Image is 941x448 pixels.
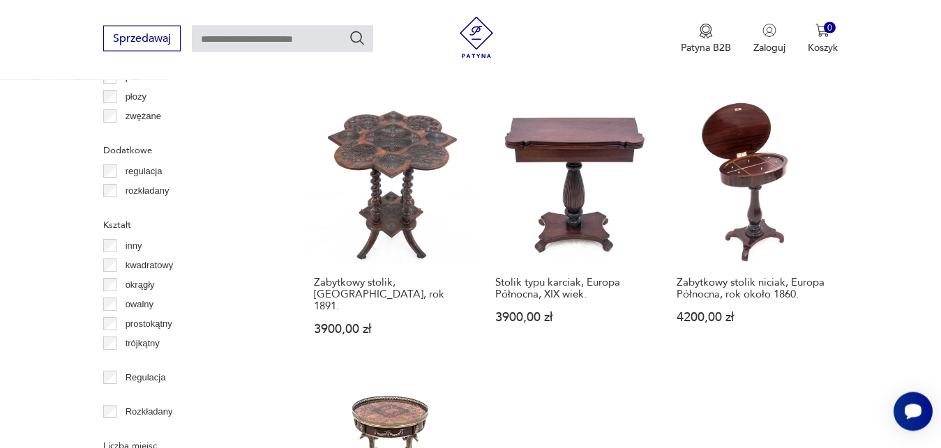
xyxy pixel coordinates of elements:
button: Patyna B2B [681,24,731,54]
button: Zaloguj [753,24,785,54]
h3: Zabytkowy stolik, [GEOGRAPHIC_DATA], rok 1891. [314,277,469,313]
a: Ikona medaluPatyna B2B [681,24,731,54]
h3: Zabytkowy stolik niciak, Europa Północna, rok około 1860. [677,277,831,301]
p: zwężane [126,109,161,125]
div: 0 [824,22,836,34]
a: Stolik typu karciak, Europa Północna, XIX wiek.Stolik typu karciak, Europa Północna, XIX wiek.390... [489,99,656,363]
p: Regulacja [126,371,166,386]
p: okrągły [126,278,155,293]
p: Kształt [103,218,274,233]
p: kwadratowy [126,258,174,274]
p: 3900,00 zł [495,312,650,324]
p: Patyna B2B [681,41,731,54]
p: Koszyk [808,41,838,54]
button: Sprzedawaj [103,26,181,52]
p: płozy [126,90,146,105]
p: Rozkładany [126,405,173,420]
p: 4200,00 zł [677,312,831,324]
p: inny [126,239,142,254]
p: Zaloguj [753,41,785,54]
a: Zabytkowy stolik niciak, Europa Północna, rok około 1860.Zabytkowy stolik niciak, Europa Północna... [670,99,838,363]
img: Ikona koszyka [815,24,829,38]
a: Zabytkowy stolik, Anglia, rok 1891.Zabytkowy stolik, [GEOGRAPHIC_DATA], rok 1891.3900,00 zł [308,99,475,363]
h3: Stolik typu karciak, Europa Północna, XIX wiek. [495,277,650,301]
button: 0Koszyk [808,24,838,54]
img: Ikonka użytkownika [762,24,776,38]
img: Patyna - sklep z meblami i dekoracjami vintage [456,17,497,59]
p: Dodatkowe [103,144,274,159]
p: prostokątny [126,317,172,332]
p: regulacja [126,164,163,180]
a: Sprzedawaj [103,35,181,45]
p: owalny [126,298,153,313]
button: Szukaj [349,30,366,47]
img: Ikona medalu [699,24,713,39]
p: 3900,00 zł [314,324,469,336]
p: rozkładany [126,184,170,199]
iframe: Smartsupp widget button [894,392,933,431]
p: trójkątny [126,337,160,352]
